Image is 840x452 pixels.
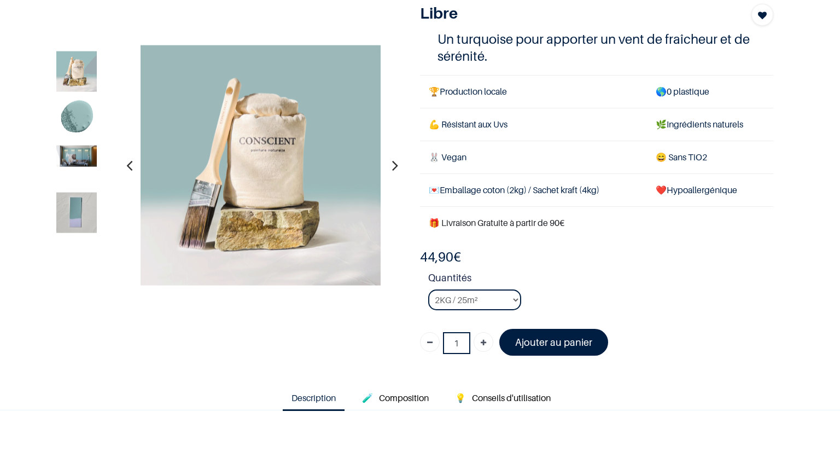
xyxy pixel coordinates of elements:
h1: Libre [420,4,720,22]
font: Ajouter au panier [515,337,592,348]
span: 🌿 [656,119,667,130]
span: 🌎 [656,86,667,97]
span: 🏆 [429,86,440,97]
td: Ingrédients naturels [647,108,773,141]
strong: Quantités [428,270,773,289]
span: 💌 [429,184,440,195]
td: Emballage coton (2kg) / Sachet kraft (4kg) [420,174,647,207]
img: Product image [56,146,97,167]
span: 44,90 [420,249,453,265]
b: € [420,249,461,265]
a: Ajouter [474,332,493,352]
span: Add to wishlist [758,9,767,22]
span: 🧪 [362,392,373,403]
img: Product image [56,193,97,233]
img: Product image [56,98,97,139]
span: Conseils d'utilisation [472,392,551,403]
button: Add to wishlist [751,4,773,26]
font: 🎁 Livraison Gratuite à partir de 90€ [429,217,564,228]
td: ❤️Hypoallergénique [647,174,773,207]
span: 🐰 Vegan [429,152,466,163]
td: ans TiO2 [647,141,773,173]
a: Ajouter au panier [499,329,608,356]
span: 💪 Résistant aux Uvs [429,119,507,130]
td: 0 plastique [647,75,773,108]
td: Production locale [420,75,647,108]
h4: Un turquoise pour apporter un vent de fraîcheur et de sérénité. [437,31,756,65]
span: 😄 S [656,152,673,163]
img: Product image [141,45,381,286]
span: Description [291,392,336,403]
img: Product image [56,51,97,92]
span: Composition [379,392,429,403]
a: Supprimer [420,332,440,352]
span: 💡 [455,392,466,403]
